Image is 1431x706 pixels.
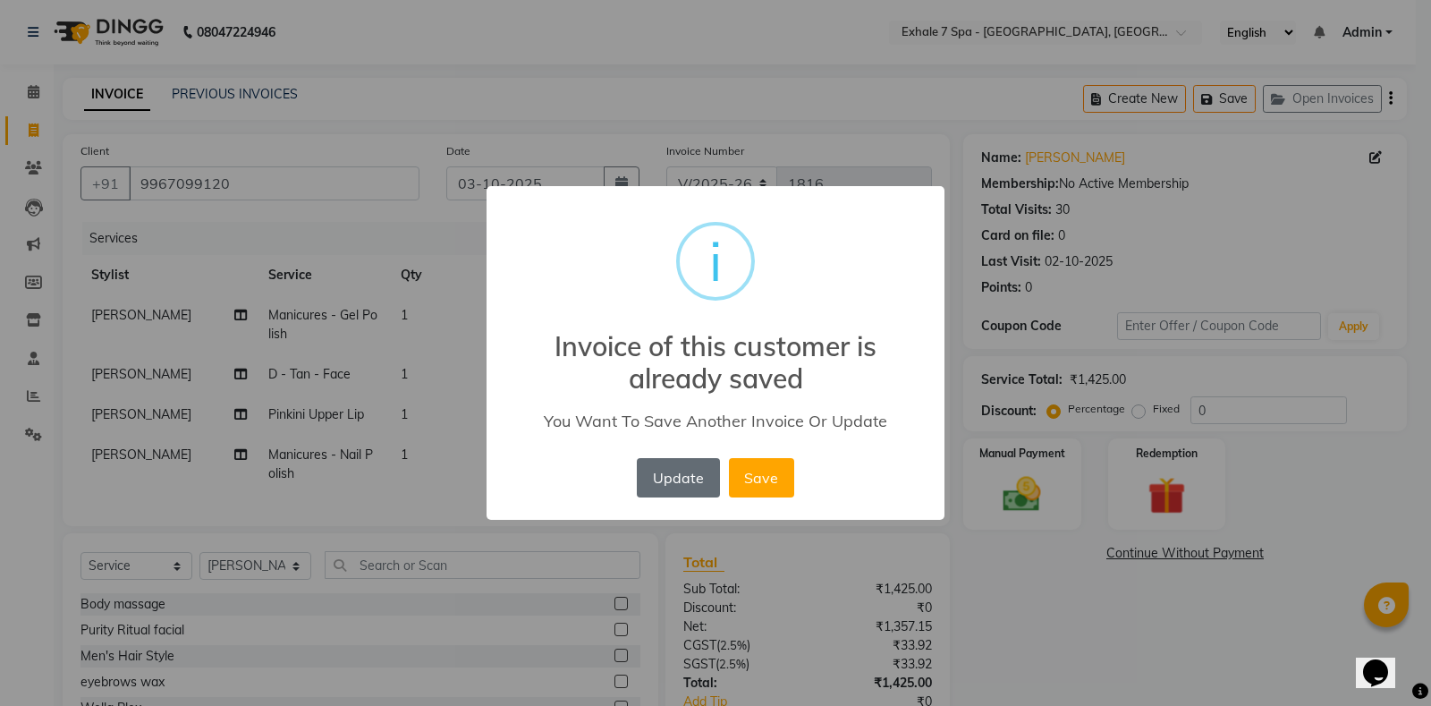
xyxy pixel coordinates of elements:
[487,309,944,395] h2: Invoice of this customer is already saved
[637,458,719,498] button: Update
[512,411,919,431] div: You Want To Save Another Invoice Or Update
[709,225,722,297] div: i
[729,458,794,498] button: Save
[1356,634,1413,688] iframe: chat widget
